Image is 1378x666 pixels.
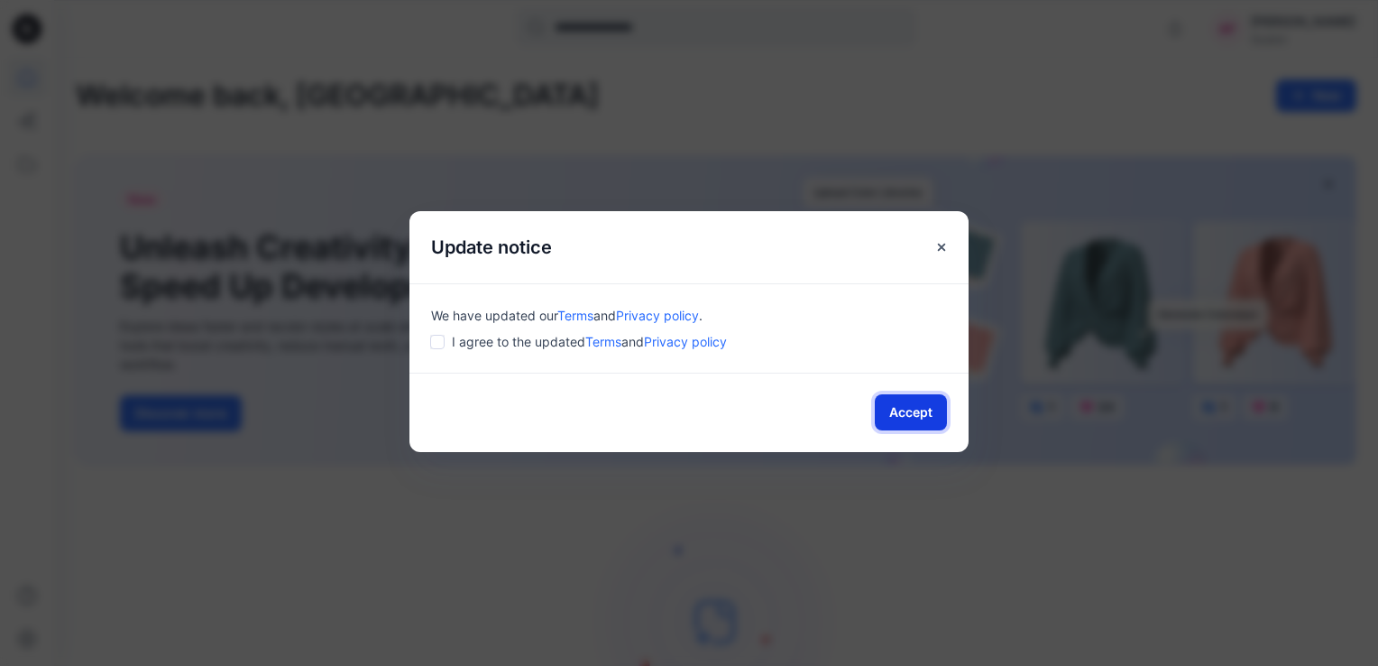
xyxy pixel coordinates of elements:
button: Close [925,231,958,264]
a: Privacy policy [616,308,699,323]
span: and [621,334,644,349]
a: Terms [557,308,593,323]
div: We have updated our . [431,306,947,325]
a: Privacy policy [644,334,727,349]
button: Accept [875,394,947,430]
h5: Update notice [409,211,574,283]
span: and [593,308,616,323]
a: Terms [585,334,621,349]
span: I agree to the updated [452,332,727,351]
